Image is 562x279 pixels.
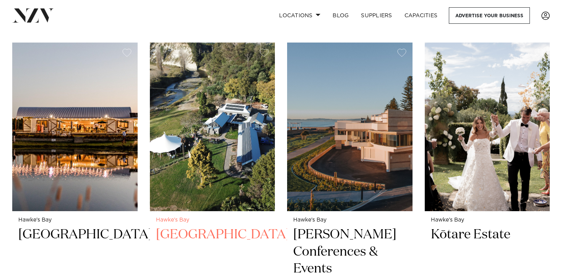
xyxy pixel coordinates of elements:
[18,217,132,223] small: Hawke's Bay
[156,226,269,278] h2: [GEOGRAPHIC_DATA]
[18,226,132,278] h2: [GEOGRAPHIC_DATA]
[12,8,54,22] img: nzv-logo.png
[398,7,444,24] a: Capacities
[431,217,544,223] small: Hawke's Bay
[293,217,406,223] small: Hawke's Bay
[449,7,530,24] a: Advertise your business
[326,7,355,24] a: BLOG
[273,7,326,24] a: Locations
[431,226,544,278] h2: Kōtare Estate
[355,7,398,24] a: SUPPLIERS
[293,226,406,278] h2: [PERSON_NAME] Conferences & Events
[156,217,269,223] small: Hawke's Bay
